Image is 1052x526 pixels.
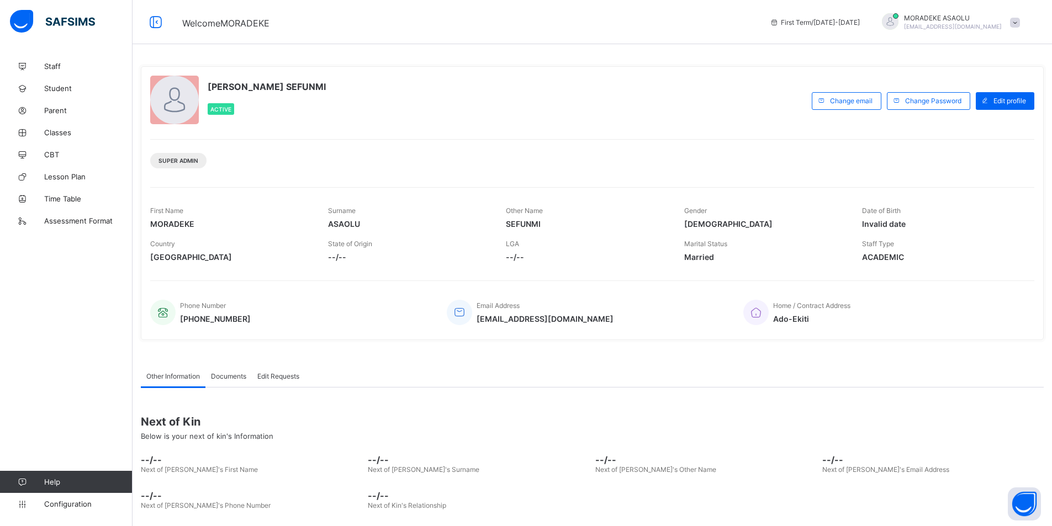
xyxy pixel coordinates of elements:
[44,172,133,181] span: Lesson Plan
[10,10,95,33] img: safsims
[862,240,894,248] span: Staff Type
[141,490,362,501] span: --/--
[141,415,1044,428] span: Next of Kin
[506,240,519,248] span: LGA
[368,465,479,474] span: Next of [PERSON_NAME]'s Surname
[150,206,183,215] span: First Name
[368,454,589,465] span: --/--
[44,106,133,115] span: Parent
[904,23,1002,30] span: [EMAIL_ADDRESS][DOMAIN_NAME]
[1008,487,1041,520] button: Open asap
[684,252,845,262] span: Married
[368,501,446,509] span: Next of Kin's Relationship
[328,252,489,262] span: --/--
[44,477,132,486] span: Help
[871,13,1025,31] div: MORADEKEASAOLU
[150,240,175,248] span: Country
[477,301,520,310] span: Email Address
[141,432,273,440] span: Below is your next of kin's Information
[180,314,251,323] span: [PHONE_NUMBER]
[180,301,226,310] span: Phone Number
[328,219,489,229] span: ASAOLU
[993,97,1026,105] span: Edit profile
[146,372,200,380] span: Other Information
[44,500,132,508] span: Configuration
[150,219,311,229] span: MORADEKE
[208,81,326,92] span: [PERSON_NAME] SEFUNMI
[368,490,589,501] span: --/--
[506,219,667,229] span: SEFUNMI
[44,150,133,159] span: CBT
[905,97,961,105] span: Change Password
[328,240,372,248] span: State of Origin
[770,18,860,26] span: session/term information
[210,106,231,113] span: Active
[141,465,258,474] span: Next of [PERSON_NAME]'s First Name
[904,14,1002,22] span: MORADEKE ASAOLU
[158,157,198,164] span: Super Admin
[477,314,614,323] span: [EMAIL_ADDRESS][DOMAIN_NAME]
[44,84,133,93] span: Student
[862,219,1023,229] span: Invalid date
[44,194,133,203] span: Time Table
[44,128,133,137] span: Classes
[211,372,246,380] span: Documents
[684,219,845,229] span: [DEMOGRAPHIC_DATA]
[150,252,311,262] span: [GEOGRAPHIC_DATA]
[822,465,949,474] span: Next of [PERSON_NAME]'s Email Address
[595,454,817,465] span: --/--
[44,216,133,225] span: Assessment Format
[595,465,716,474] span: Next of [PERSON_NAME]'s Other Name
[328,206,356,215] span: Surname
[773,301,850,310] span: Home / Contract Address
[862,206,901,215] span: Date of Birth
[44,62,133,71] span: Staff
[506,206,543,215] span: Other Name
[830,97,873,105] span: Change email
[822,454,1044,465] span: --/--
[257,372,299,380] span: Edit Requests
[141,454,362,465] span: --/--
[506,252,667,262] span: --/--
[684,240,727,248] span: Marital Status
[182,18,269,29] span: Welcome MORADEKE
[141,501,271,509] span: Next of [PERSON_NAME]'s Phone Number
[773,314,850,323] span: Ado-Ekiti
[684,206,707,215] span: Gender
[862,252,1023,262] span: ACADEMIC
